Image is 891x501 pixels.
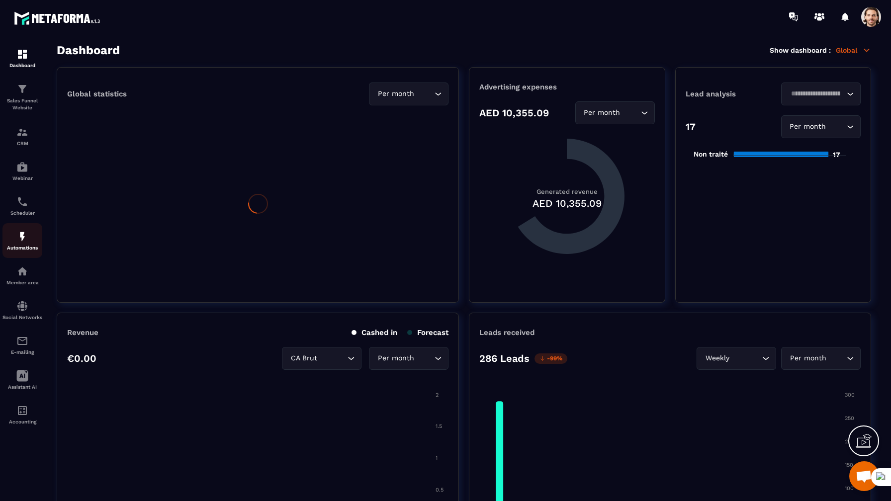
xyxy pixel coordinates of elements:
a: emailemailE-mailing [2,328,42,362]
span: Per month [375,88,416,99]
tspan: 1 [436,455,438,461]
p: -99% [535,353,567,364]
p: E-mailing [2,349,42,355]
p: Advertising expenses [479,83,654,91]
img: email [16,335,28,347]
div: Search for option [781,347,861,370]
p: Social Networks [2,315,42,320]
tspan: 200 [845,438,855,445]
div: Search for option [369,347,448,370]
p: Global [836,46,871,55]
a: automationsautomationsWebinar [2,154,42,188]
input: Search for option [416,353,432,364]
p: Assistant AI [2,384,42,390]
span: Per month [375,353,416,364]
p: Sales Funnel Website [2,97,42,111]
a: formationformationCRM [2,119,42,154]
p: Show dashboard : [770,46,831,54]
p: Global statistics [67,89,127,98]
a: automationsautomationsMember area [2,258,42,293]
input: Search for option [731,353,760,364]
img: formation [16,126,28,138]
div: Search for option [781,115,861,138]
div: Search for option [697,347,776,370]
a: automationsautomationsAutomations [2,223,42,258]
p: Member area [2,280,42,285]
input: Search for option [828,121,844,132]
input: Search for option [788,88,844,99]
img: automations [16,161,28,173]
p: Webinar [2,175,42,181]
img: formation [16,83,28,95]
input: Search for option [828,353,844,364]
tspan: 250 [845,415,854,421]
p: Cashed in [352,328,397,337]
div: Search for option [781,83,861,105]
tspan: 0.5 [436,487,444,493]
tspan: 2 [436,392,439,398]
div: Search for option [575,101,655,124]
p: €0.00 [67,352,96,364]
p: Dashboard [2,63,42,68]
img: accountant [16,405,28,417]
h3: Dashboard [57,43,120,57]
p: Automations [2,245,42,250]
p: Lead analysis [686,89,773,98]
img: social-network [16,300,28,312]
div: Search for option [369,83,448,105]
input: Search for option [623,107,638,118]
tspan: 150 [845,462,853,468]
img: automations [16,231,28,243]
span: Per month [788,353,828,364]
span: Per month [582,107,623,118]
p: 17 [686,121,696,133]
tspan: 300 [845,392,855,398]
tspan: Non traité [694,150,728,158]
a: accountantaccountantAccounting [2,397,42,432]
div: Search for option [282,347,361,370]
input: Search for option [319,353,345,364]
p: Leads received [479,328,535,337]
a: formationformationDashboard [2,41,42,76]
p: AED 10,355.09 [479,107,549,119]
p: 286 Leads [479,352,530,364]
p: Revenue [67,328,98,337]
p: Scheduler [2,210,42,216]
tspan: 1.5 [436,423,442,429]
p: CRM [2,141,42,146]
span: Weekly [703,353,731,364]
img: scheduler [16,196,28,208]
img: logo [14,9,103,27]
a: formationformationSales Funnel Website [2,76,42,119]
p: Accounting [2,419,42,424]
div: Mở cuộc trò chuyện [849,461,879,491]
img: automations [16,265,28,277]
input: Search for option [416,88,432,99]
span: Per month [788,121,828,132]
span: CA Brut [288,353,319,364]
a: social-networksocial-networkSocial Networks [2,293,42,328]
img: formation [16,48,28,60]
p: Forecast [407,328,448,337]
tspan: 100 [845,485,854,492]
a: schedulerschedulerScheduler [2,188,42,223]
a: Assistant AI [2,362,42,397]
